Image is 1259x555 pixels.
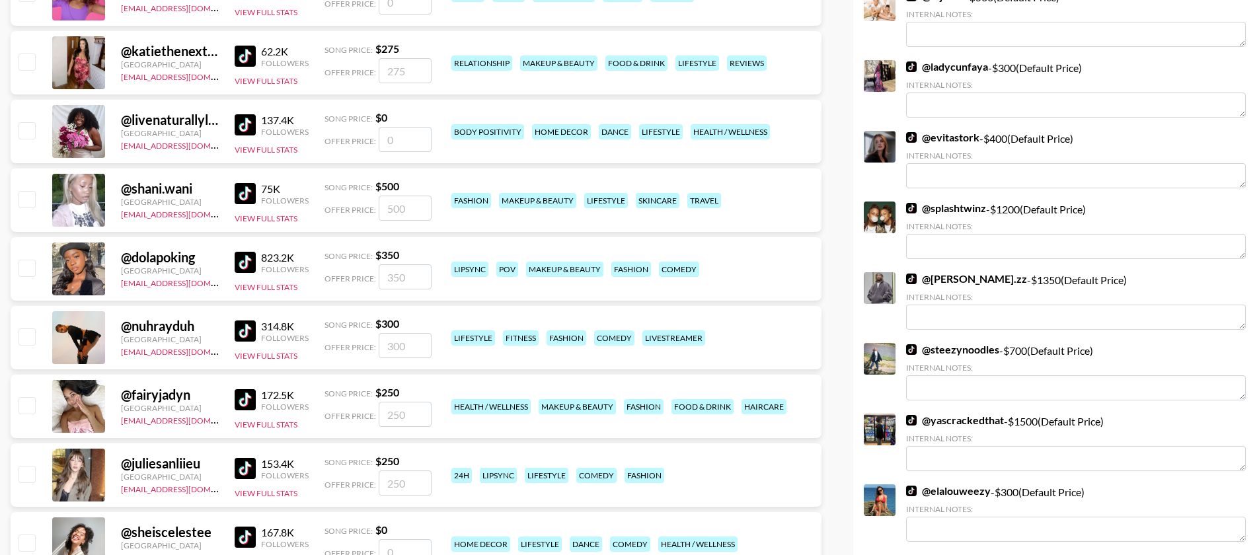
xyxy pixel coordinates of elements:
[906,343,1246,400] div: - $ 700 (Default Price)
[121,128,219,138] div: [GEOGRAPHIC_DATA]
[235,252,256,273] img: TikTok
[525,468,568,483] div: lifestyle
[235,458,256,479] img: TikTok
[906,221,1246,231] div: Internal Notes:
[576,468,617,483] div: comedy
[121,43,219,59] div: @ katiethenextchapter
[121,138,254,151] a: [EMAIL_ADDRESS][DOMAIN_NAME]
[642,330,705,346] div: livestreamer
[375,248,399,261] strong: $ 350
[727,55,767,71] div: reviews
[451,468,472,483] div: 24h
[235,320,256,342] img: TikTok
[379,402,432,427] input: 250
[906,363,1246,373] div: Internal Notes:
[121,524,219,540] div: @ sheiscelestee
[324,205,376,215] span: Offer Price:
[675,55,719,71] div: lifestyle
[906,60,1246,118] div: - $ 300 (Default Price)
[261,182,309,196] div: 75K
[547,330,586,346] div: fashion
[659,262,699,277] div: comedy
[375,455,399,467] strong: $ 250
[451,536,510,552] div: home decor
[375,111,387,124] strong: $ 0
[235,351,297,361] button: View Full Stats
[235,389,256,410] img: TikTok
[121,1,254,13] a: [EMAIL_ADDRESS][DOMAIN_NAME]
[324,388,373,398] span: Song Price:
[261,264,309,274] div: Followers
[610,536,650,552] div: comedy
[906,272,1246,330] div: - $ 1350 (Default Price)
[324,251,373,261] span: Song Price:
[261,251,309,264] div: 823.2K
[261,457,309,470] div: 153.4K
[261,402,309,412] div: Followers
[518,536,562,552] div: lifestyle
[121,318,219,334] div: @ nuhrayduh
[379,127,432,152] input: 0
[570,536,602,552] div: dance
[906,80,1246,90] div: Internal Notes:
[121,482,254,494] a: [EMAIL_ADDRESS][DOMAIN_NAME]
[324,274,376,283] span: Offer Price:
[451,55,512,71] div: relationship
[906,415,917,425] img: TikTok
[691,124,770,139] div: health / wellness
[235,488,297,498] button: View Full Stats
[499,193,576,208] div: makeup & beauty
[121,455,219,472] div: @ juliesanliieu
[671,399,734,414] div: food & drink
[324,411,376,421] span: Offer Price:
[532,124,591,139] div: home decor
[121,207,254,219] a: [EMAIL_ADDRESS][DOMAIN_NAME]
[375,523,387,536] strong: $ 0
[379,333,432,358] input: 300
[906,414,1004,427] a: @yascrackedthat
[906,433,1246,443] div: Internal Notes:
[625,468,664,483] div: fashion
[379,196,432,221] input: 500
[121,540,219,550] div: [GEOGRAPHIC_DATA]
[121,266,219,276] div: [GEOGRAPHIC_DATA]
[451,399,531,414] div: health / wellness
[906,9,1246,19] div: Internal Notes:
[121,276,254,288] a: [EMAIL_ADDRESS][DOMAIN_NAME]
[261,333,309,343] div: Followers
[906,484,1246,542] div: - $ 300 (Default Price)
[375,42,399,55] strong: $ 275
[235,7,297,17] button: View Full Stats
[451,262,488,277] div: lipsync
[235,76,297,86] button: View Full Stats
[742,399,786,414] div: haircare
[121,249,219,266] div: @ dolapoking
[906,504,1246,514] div: Internal Notes:
[594,330,634,346] div: comedy
[906,132,917,143] img: TikTok
[375,180,399,192] strong: $ 500
[261,470,309,480] div: Followers
[235,527,256,548] img: TikTok
[121,180,219,197] div: @ shani.wani
[605,55,668,71] div: food & drink
[121,334,219,344] div: [GEOGRAPHIC_DATA]
[658,536,738,552] div: health / wellness
[611,262,651,277] div: fashion
[324,45,373,55] span: Song Price:
[324,67,376,77] span: Offer Price:
[379,58,432,83] input: 275
[906,61,917,72] img: TikTok
[906,274,917,284] img: TikTok
[235,46,256,67] img: TikTok
[261,539,309,549] div: Followers
[379,470,432,496] input: 250
[121,112,219,128] div: @ livenaturallylove
[451,330,495,346] div: lifestyle
[480,468,517,483] div: lipsync
[121,344,254,357] a: [EMAIL_ADDRESS][DOMAIN_NAME]
[906,131,979,144] a: @evitastork
[906,414,1246,471] div: - $ 1500 (Default Price)
[520,55,597,71] div: makeup & beauty
[906,202,1246,259] div: - $ 1200 (Default Price)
